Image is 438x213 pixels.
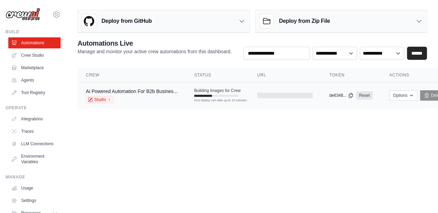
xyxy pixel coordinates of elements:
div: First deploy can take up to 10 minutes [194,98,239,103]
div: Operate [6,105,61,111]
span: Building Images for Crew [194,88,241,93]
img: Logo [6,8,40,21]
a: Marketplace [8,62,61,73]
a: Automations [8,37,61,48]
a: Settings [8,195,61,206]
img: GitHub Logo [82,14,96,28]
div: Build [6,29,61,35]
th: Status [186,68,249,82]
a: Ai Powered Automation For B2b Busines... [86,89,178,94]
button: Options [389,90,417,101]
h2: Automations Live [78,38,232,48]
a: Usage [8,183,61,194]
th: URL [249,68,321,82]
a: Tool Registry [8,87,61,98]
div: Manage [6,174,61,180]
th: Token [321,68,381,82]
a: Reset [356,91,373,100]
h3: Deploy from GitHub [101,17,152,25]
a: Integrations [8,113,61,124]
a: Crew Studio [8,50,61,61]
a: LLM Connections [8,138,61,149]
p: Manage and monitor your active crew automations from this dashboard. [78,48,232,55]
h3: Deploy from Zip File [279,17,330,25]
th: Crew [78,68,186,82]
a: Agents [8,75,61,86]
a: Environment Variables [8,151,61,167]
a: Traces [8,126,61,137]
a: Studio [86,96,114,103]
button: de6348... [329,93,354,98]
